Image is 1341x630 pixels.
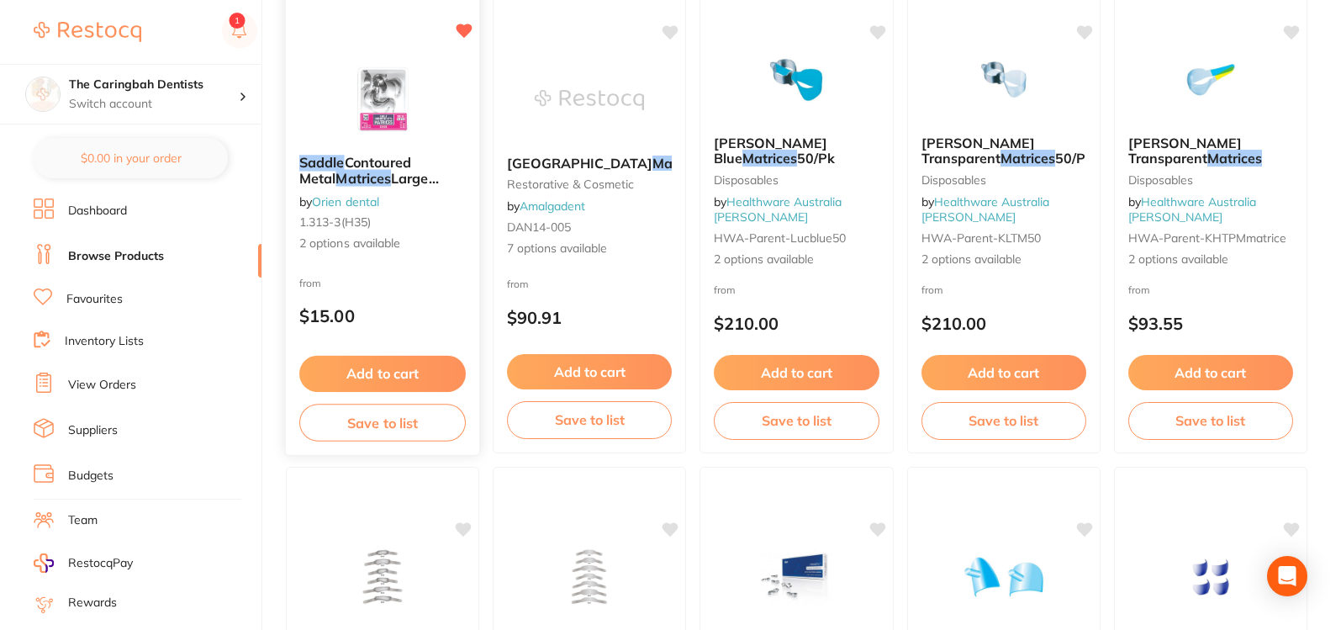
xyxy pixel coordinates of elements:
[1267,556,1307,596] div: Open Intercom Messenger
[68,512,98,529] a: Team
[299,236,466,252] span: 2 options available
[299,356,466,392] button: Add to cart
[1128,314,1293,333] p: $93.55
[65,333,144,350] a: Inventory Lists
[714,402,879,439] button: Save to list
[507,278,529,290] span: from
[507,155,652,172] span: [GEOGRAPHIC_DATA]
[507,220,571,235] span: DAN14-005
[1128,251,1293,268] span: 2 options available
[714,283,736,296] span: from
[714,355,879,390] button: Add to cart
[68,248,164,265] a: Browse Products
[68,422,118,439] a: Suppliers
[1128,173,1293,187] small: Disposables
[714,194,842,225] span: by
[328,535,437,619] img: Kerr Contoured Matrices 0.045mm Thin 30/Pk
[535,58,644,142] img: Danville Matrices
[312,193,379,209] a: Orien dental
[507,354,672,389] button: Add to cart
[66,291,123,308] a: Favourites
[299,154,411,187] span: Contoured Metal
[299,214,371,230] span: 1.313-3(h35)
[299,170,439,203] span: Large (Shape 3), Pack of 12
[507,199,585,214] span: by
[1128,355,1293,390] button: Add to cart
[535,535,644,619] img: Kerr Hawe Adapt Matrices 0.045mm Thin 30/Pk
[714,194,842,225] a: Healthware Australia [PERSON_NAME]
[742,535,851,619] img: Kerr Hawe Metafix Matrices
[68,595,117,611] a: Rewards
[507,401,672,438] button: Save to list
[921,251,1086,268] span: 2 options available
[34,553,133,573] a: RestocqPay
[1128,135,1293,167] b: Kerr Hawe Transparent Matrices
[1128,135,1242,167] span: [PERSON_NAME] Transparent
[921,194,1049,225] span: by
[299,193,379,209] span: by
[714,230,846,246] span: HWA-parent-Lucblue50
[1128,194,1256,225] span: by
[742,150,797,167] em: Matrices
[34,553,54,573] img: RestocqPay
[1055,150,1093,167] span: 50/Pk
[714,135,879,167] b: Kerr Lucifix Blue Matrices 50/Pk
[34,13,141,51] a: Restocq Logo
[714,251,879,268] span: 2 options available
[507,308,672,327] p: $90.91
[68,203,127,220] a: Dashboard
[507,156,672,171] b: Danville Matrices
[1128,283,1150,296] span: from
[507,241,672,257] span: 7 options available
[69,96,239,113] p: Switch account
[1156,535,1265,619] img: Kerr Hawe Adapt Blue Sectional Matrices with Approximal Shapers 100/Pk
[921,230,1041,246] span: HWA-parent-KLTM50
[921,194,1049,225] a: Healthware Australia [PERSON_NAME]
[520,199,585,214] a: Amalgadent
[949,535,1059,619] img: Kerr Hawe Transparent Cervical Matrices 150/Pk
[949,38,1059,122] img: Kerr Lucifix Transparent Matrices 50/Pk
[1128,402,1293,439] button: Save to list
[921,355,1086,390] button: Add to cart
[68,555,133,572] span: RestocqPay
[69,77,239,93] h4: The Caringbah Dentists
[921,283,943,296] span: from
[299,154,345,171] em: Saddle
[797,150,835,167] span: 50/Pk
[327,56,437,141] img: Saddle Contoured Metal Matrices Large (Shape 3), Pack of 12
[26,77,60,111] img: The Caringbah Dentists
[335,170,391,187] em: Matrices
[34,138,228,178] button: $0.00 in your order
[1000,150,1055,167] em: Matrices
[299,306,466,326] p: $15.00
[652,155,707,172] em: Matrices
[299,276,321,289] span: from
[299,155,466,186] b: Saddle Contoured Metal Matrices Large (Shape 3), Pack of 12
[921,135,1086,167] b: Kerr Lucifix Transparent Matrices 50/Pk
[921,135,1035,167] span: [PERSON_NAME] Transparent
[34,22,141,42] img: Restocq Logo
[714,173,879,187] small: Disposables
[921,173,1086,187] small: Disposables
[921,402,1086,439] button: Save to list
[1156,38,1265,122] img: Kerr Hawe Transparent Matrices
[1128,230,1286,246] span: HWA-parent-KHTPMmatrice
[68,377,136,394] a: View Orders
[299,404,466,442] button: Save to list
[742,38,851,122] img: Kerr Lucifix Blue Matrices 50/Pk
[1207,150,1262,167] em: Matrices
[1128,194,1256,225] a: Healthware Australia [PERSON_NAME]
[714,314,879,333] p: $210.00
[714,135,827,167] span: [PERSON_NAME] Blue
[507,177,672,191] small: restorative & cosmetic
[921,314,1086,333] p: $210.00
[68,468,114,484] a: Budgets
